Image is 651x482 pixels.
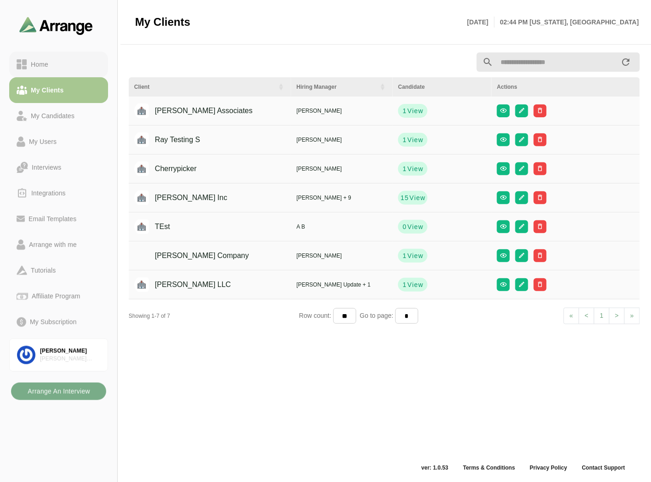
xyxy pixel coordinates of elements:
[400,193,409,202] strong: 15
[402,164,407,173] strong: 1
[141,102,253,120] div: [PERSON_NAME] Associates
[134,161,149,176] img: placeholder logo
[299,312,333,319] span: Row count:
[134,190,149,205] img: placeholder logo
[27,85,67,96] div: My Clients
[9,77,108,103] a: My Clients
[297,83,387,91] div: Hiring Manager
[398,83,486,91] div: Candidate
[141,131,200,149] div: Ray Testing S
[28,162,65,173] div: Interviews
[407,106,423,115] span: View
[141,189,227,207] div: [PERSON_NAME] Inc
[297,252,387,260] div: [PERSON_NAME]
[40,347,100,355] div: [PERSON_NAME]
[11,383,106,400] button: Arrange An Interview
[27,110,78,121] div: My Candidates
[407,222,423,231] span: View
[40,355,100,363] div: [PERSON_NAME] Associates
[134,103,149,118] img: placeholder logo
[141,160,197,178] div: Cherrypicker
[621,57,632,68] i: appended action
[575,464,633,471] a: Contact Support
[25,213,80,224] div: Email Templates
[402,251,407,260] strong: 1
[398,162,428,176] button: 1View
[141,247,249,264] div: [PERSON_NAME] Company
[398,104,428,118] button: 1View
[398,191,428,205] button: 15View
[297,136,387,144] div: [PERSON_NAME]
[398,133,428,147] button: 1View
[9,180,108,206] a: Integrations
[27,59,52,70] div: Home
[134,132,149,147] img: placeholder logo
[25,239,80,250] div: Arrange with me
[467,17,494,28] p: [DATE]
[9,258,108,283] a: Tutorials
[26,316,80,327] div: My Subscription
[9,232,108,258] a: Arrange with me
[141,276,231,293] div: [PERSON_NAME] LLC
[402,280,407,289] strong: 1
[135,15,190,29] span: My Clients
[27,383,90,400] b: Arrange An Interview
[134,277,149,292] img: placeholder logo
[27,265,59,276] div: Tutorials
[9,339,108,372] a: [PERSON_NAME][PERSON_NAME] Associates
[398,220,428,234] button: 0View
[25,136,60,147] div: My Users
[407,135,423,144] span: View
[407,280,423,289] span: View
[9,309,108,335] a: My Subscription
[9,283,108,309] a: Affiliate Program
[402,222,407,231] strong: 0
[28,291,84,302] div: Affiliate Program
[414,464,456,471] span: ver: 1.0.53
[297,107,387,115] div: [PERSON_NAME]
[297,281,387,289] div: [PERSON_NAME] Update + 1
[497,83,634,91] div: Actions
[28,188,69,199] div: Integrations
[297,194,387,202] div: [PERSON_NAME] + 9
[134,83,286,91] div: Client
[134,219,149,234] img: placeholder logo
[456,464,522,471] a: Terms & Conditions
[9,52,108,77] a: Home
[407,164,423,173] span: View
[398,249,428,263] button: 1View
[495,17,639,28] p: 02:44 PM [US_STATE], [GEOGRAPHIC_DATA]
[409,193,426,202] span: View
[297,223,387,231] div: A B
[19,17,93,34] img: arrangeai-name-small-logo.4d2b8aee.svg
[402,135,407,144] strong: 1
[9,155,108,180] a: Interviews
[398,278,428,292] button: 1View
[402,106,407,115] strong: 1
[297,165,387,173] div: [PERSON_NAME]
[523,464,575,471] a: Privacy Policy
[407,251,423,260] span: View
[9,129,108,155] a: My Users
[9,103,108,129] a: My Candidates
[356,312,395,319] span: Go to page:
[9,206,108,232] a: Email Templates
[141,218,170,235] div: TEst
[129,312,299,320] div: Showing 1-7 of 7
